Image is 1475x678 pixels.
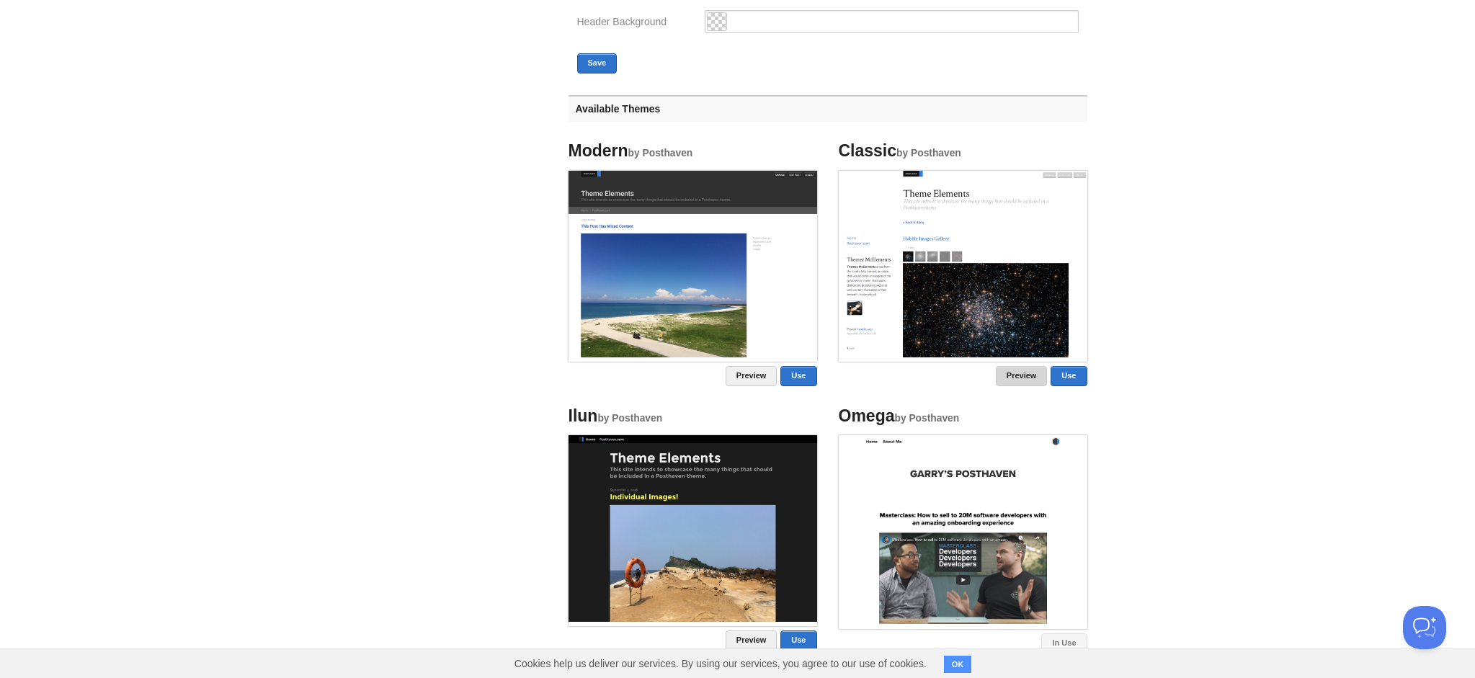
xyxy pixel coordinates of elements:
h4: Modern [569,142,817,160]
img: Screenshot [839,171,1087,357]
a: Use [1051,366,1087,386]
iframe: Help Scout Beacon - Open [1403,606,1446,649]
h3: Available Themes [569,95,1087,122]
small: by Posthaven [628,148,693,159]
small: by Posthaven [896,148,961,159]
h4: Classic [839,142,1087,160]
small: by Posthaven [597,413,662,424]
small: by Posthaven [894,413,959,424]
img: Screenshot [569,435,817,622]
a: Preview [996,366,1048,386]
a: In Use [1041,633,1087,654]
h4: Ilun [569,407,817,425]
a: Use [780,366,816,386]
label: Header Background [577,17,696,30]
img: Screenshot [569,171,817,357]
a: Preview [726,630,777,651]
h4: Omega [839,407,1087,425]
button: Save [577,53,618,73]
img: Screenshot [839,435,1087,624]
span: Cookies help us deliver our services. By using our services, you agree to our use of cookies. [500,649,941,678]
a: Use [780,630,816,651]
button: OK [944,656,972,673]
a: Preview [726,366,777,386]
